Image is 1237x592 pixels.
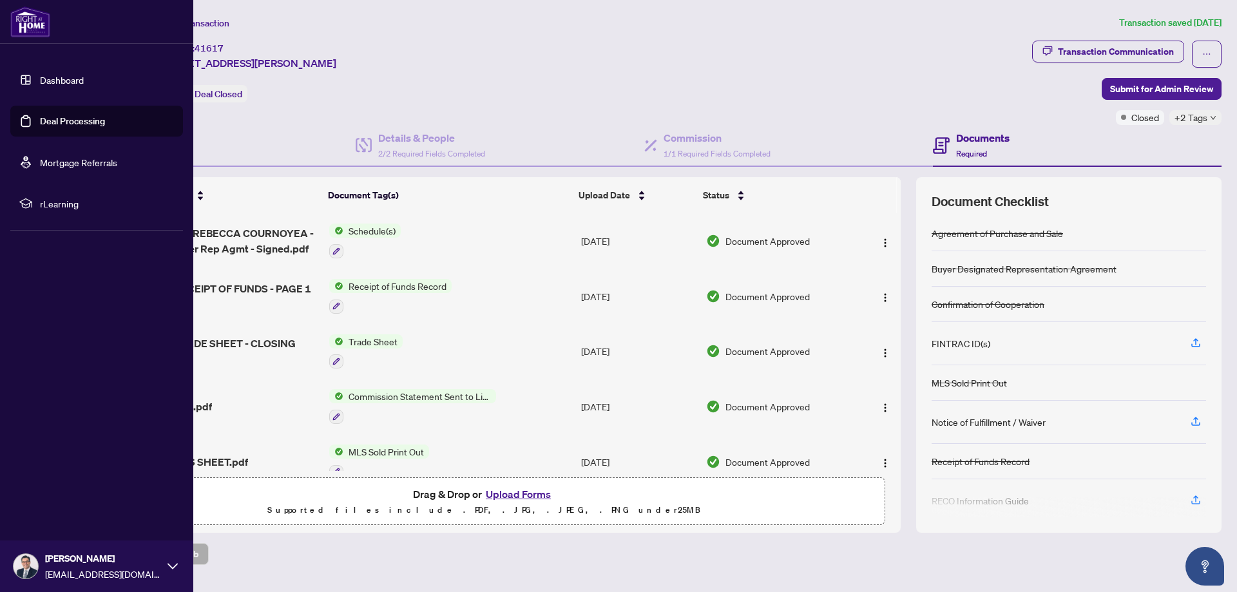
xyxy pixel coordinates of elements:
span: 33HUME-TRADE SHEET - CLOSING [DATE].pdf [127,336,318,367]
img: Status Icon [329,334,343,349]
img: Logo [880,348,890,358]
img: Status Icon [329,279,343,293]
button: Logo [875,286,896,307]
span: Upload Date [579,188,630,202]
span: jORDANFOSSREBECCA COURNOYEA - SCH A to Buyer Rep Agmt - Signed.pdf [127,225,318,256]
img: Document Status [706,289,720,303]
button: Logo [875,341,896,361]
div: Confirmation of Cooperation [932,297,1044,311]
span: Submit for Admin Review [1110,79,1213,99]
img: Status Icon [329,389,343,403]
span: 41617 [195,43,224,54]
span: MLS Sold Print Out [343,444,429,459]
img: Document Status [706,344,720,358]
button: Status IconReceipt of Funds Record [329,279,452,314]
span: Trade Sheet [343,334,403,349]
div: Transaction Communication [1058,41,1174,62]
button: Transaction Communication [1032,41,1184,62]
p: Supported files include .PDF, .JPG, .JPEG, .PNG under 25 MB [91,502,877,518]
div: RECO Information Guide [932,493,1029,508]
img: Status Icon [329,444,343,459]
img: Logo [880,458,890,468]
span: [EMAIL_ADDRESS][DOMAIN_NAME] [45,567,161,581]
span: Drag & Drop orUpload FormsSupported files include .PDF, .JPG, .JPEG, .PNG under25MB [83,478,885,526]
span: 33HUME-RECEIPT OF FUNDS - PAGE 1 2 FINAL.pdf [127,281,318,312]
span: Receipt of Funds Record [343,279,452,293]
img: Document Status [706,234,720,248]
div: MLS Sold Print Out [932,376,1007,390]
button: Logo [875,452,896,472]
div: Buyer Designated Representation Agreement [932,262,1117,276]
img: logo [10,6,50,37]
td: [DATE] [576,213,701,269]
span: Closed [1131,110,1159,124]
img: Logo [880,238,890,248]
span: Document Approved [725,234,810,248]
span: [PERSON_NAME] [45,551,161,566]
span: Drag & Drop or [413,486,555,502]
span: 1/1 Required Fields Completed [664,149,771,158]
h4: Details & People [378,130,485,146]
th: Upload Date [573,177,698,213]
img: Logo [880,403,890,413]
button: Status IconMLS Sold Print Out [329,444,429,479]
span: Required [956,149,987,158]
span: Document Approved [725,455,810,469]
th: Document Tag(s) [323,177,574,213]
td: [DATE] [576,324,701,379]
span: Commission Statement Sent to Listing Brokerage [343,389,496,403]
span: Document Approved [725,289,810,303]
button: Status IconTrade Sheet [329,334,403,369]
td: [DATE] [576,379,701,434]
a: Dashboard [40,74,84,86]
button: Upload Forms [482,486,555,502]
span: [STREET_ADDRESS][PERSON_NAME] [160,55,336,71]
img: Status Icon [329,224,343,238]
span: Schedule(s) [343,224,401,238]
div: FINTRAC ID(s) [932,336,990,350]
span: ellipsis [1202,50,1211,59]
span: Document Approved [725,399,810,414]
span: 2/2 Required Fields Completed [378,149,485,158]
span: +2 Tags [1175,110,1207,125]
span: Deal Closed [195,88,242,100]
td: [DATE] [576,434,701,490]
span: rLearning [40,196,174,211]
div: Agreement of Purchase and Sale [932,226,1063,240]
a: Deal Processing [40,115,105,127]
button: Open asap [1185,547,1224,586]
h4: Commission [664,130,771,146]
button: Logo [875,231,896,251]
div: Notice of Fulfillment / Waiver [932,415,1046,429]
img: Profile Icon [14,554,38,578]
button: Status IconSchedule(s) [329,224,401,258]
span: Document Checklist [932,193,1049,211]
span: Status [703,188,729,202]
img: Logo [880,292,890,303]
th: Status [698,177,853,213]
div: Status: [160,85,247,102]
article: Transaction saved [DATE] [1119,15,1222,30]
span: Document Approved [725,344,810,358]
th: (18) File Name [122,177,323,213]
td: [DATE] [576,269,701,324]
span: down [1210,115,1216,121]
h4: Documents [956,130,1010,146]
img: Document Status [706,399,720,414]
img: Document Status [706,455,720,469]
button: Logo [875,396,896,417]
span: View Transaction [160,17,229,29]
button: Submit for Admin Review [1102,78,1222,100]
a: Mortgage Referrals [40,157,117,168]
button: Status IconCommission Statement Sent to Listing Brokerage [329,389,496,424]
div: Receipt of Funds Record [932,454,1030,468]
